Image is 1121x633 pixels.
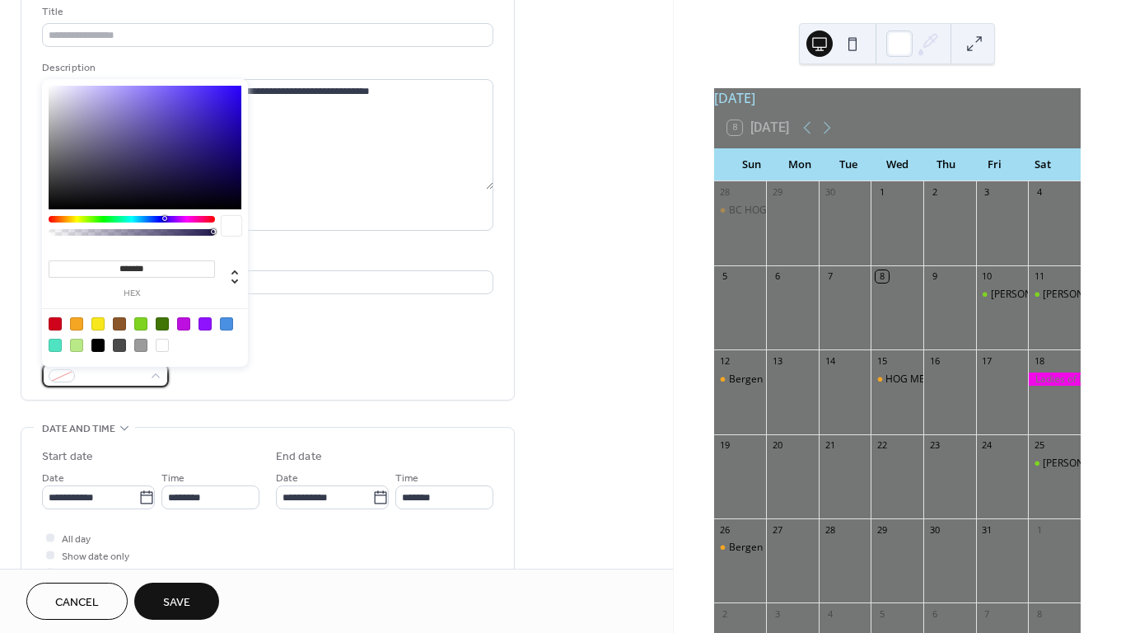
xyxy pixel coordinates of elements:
[714,204,767,218] div: BC HOG Chapter Ride to Wurtsboro, NY, 10:00 a.m.
[771,186,783,199] div: 29
[876,523,888,536] div: 29
[714,541,767,555] div: Bergen HOG High Mileage/ Last Ride
[719,523,731,536] div: 26
[55,594,99,612] span: Cancel
[91,339,105,352] div: #000000
[776,148,824,181] div: Mon
[70,339,83,352] div: #B8E986
[1028,288,1081,302] div: Bergen Harley Saddle Up Saturday,/ Pig Roast, 10:00 a.m.
[91,317,105,331] div: #F8E71C
[62,531,91,548] span: All day
[876,439,888,452] div: 22
[42,251,490,268] div: Location
[729,373,1029,387] div: Bergen HOG Chapter Ride to Hunter Mountain Sky Ride, 9:00 a.m.
[727,148,776,181] div: Sun
[42,59,490,77] div: Description
[1033,270,1045,283] div: 11
[981,523,993,536] div: 31
[824,523,836,536] div: 28
[970,148,1019,181] div: Fri
[1028,457,1081,471] div: Bergen Harley Saddle Up Saturday,/ Trunk or Treat, 10:00 a.m.
[928,523,941,536] div: 30
[876,186,888,199] div: 1
[981,439,993,452] div: 24
[928,354,941,367] div: 16
[276,448,322,466] div: End date
[1028,373,1081,387] div: Ladies of Harley Ride
[928,270,941,283] div: 9
[771,354,783,367] div: 13
[771,439,783,452] div: 20
[276,470,298,487] span: Date
[134,339,147,352] div: #9B9B9B
[981,270,993,283] div: 10
[719,270,731,283] div: 5
[824,186,836,199] div: 30
[49,289,215,298] label: hex
[719,186,731,199] div: 28
[220,317,233,331] div: #4A90E2
[981,354,993,367] div: 17
[1033,607,1045,620] div: 8
[42,3,490,21] div: Title
[928,607,941,620] div: 6
[1033,354,1045,367] div: 18
[62,548,129,565] span: Show date only
[49,317,62,331] div: #D0021B
[70,317,83,331] div: #F5A623
[199,317,212,331] div: #9013FE
[714,88,1081,108] div: [DATE]
[771,270,783,283] div: 6
[729,541,898,555] div: Bergen HOG High Mileage/ Last Ride
[771,523,783,536] div: 27
[981,607,993,620] div: 7
[719,439,731,452] div: 19
[134,317,147,331] div: #7ED321
[177,317,190,331] div: #BD10E0
[873,148,922,181] div: Wed
[824,439,836,452] div: 21
[134,583,219,620] button: Save
[824,148,873,181] div: Tue
[719,354,731,367] div: 12
[26,583,128,620] button: Cancel
[719,607,731,620] div: 2
[981,186,993,199] div: 3
[885,373,1001,387] div: HOG MEETING, 7:30 p.m.
[922,148,970,181] div: Thu
[824,354,836,367] div: 14
[928,439,941,452] div: 23
[771,607,783,620] div: 3
[113,339,126,352] div: #4A4A4A
[156,339,169,352] div: #FFFFFF
[871,373,923,387] div: HOG MEETING, 7:30 p.m.
[729,204,1100,218] div: BC HOG Chapter Ride to [GEOGRAPHIC_DATA], [GEOGRAPHIC_DATA], 10:00 a.m.
[42,420,115,438] span: Date and time
[1033,439,1045,452] div: 25
[161,470,184,487] span: Time
[156,317,169,331] div: #417505
[876,607,888,620] div: 5
[1033,186,1045,199] div: 4
[395,470,418,487] span: Time
[824,270,836,283] div: 7
[163,594,190,612] span: Save
[928,186,941,199] div: 2
[876,270,888,283] div: 8
[876,354,888,367] div: 15
[1019,148,1067,181] div: Sat
[113,317,126,331] div: #8B572A
[714,373,767,387] div: Bergen HOG Chapter Ride to Hunter Mountain Sky Ride, 9:00 a.m.
[42,448,93,466] div: Start date
[62,565,124,583] span: Hide end time
[42,470,64,487] span: Date
[824,607,836,620] div: 4
[976,288,1029,302] div: Bergen Harley 50th Anniversary Pre-show Celebration, 5:15/ 6:15
[49,339,62,352] div: #50E3C2
[1033,523,1045,536] div: 1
